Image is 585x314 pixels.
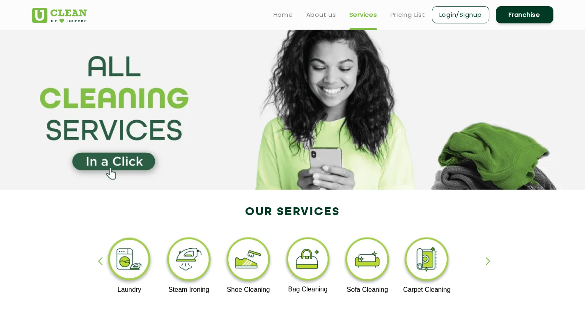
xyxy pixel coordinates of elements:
[390,10,425,20] a: Pricing List
[401,235,452,286] img: carpet_cleaning_11zon.webp
[104,235,155,286] img: laundry_cleaning_11zon.webp
[32,8,87,23] img: UClean Laundry and Dry Cleaning
[342,235,392,286] img: sofa_cleaning_11zon.webp
[283,286,333,293] p: Bag Cleaning
[104,286,155,293] p: Laundry
[164,235,214,286] img: steam_ironing_11zon.webp
[496,6,553,23] a: Franchise
[306,10,336,20] a: About us
[223,286,274,293] p: Shoe Cleaning
[283,235,333,286] img: bag_cleaning_11zon.webp
[273,10,293,20] a: Home
[164,286,214,293] p: Steam Ironing
[342,286,392,293] p: Sofa Cleaning
[401,286,452,293] p: Carpet Cleaning
[223,235,274,286] img: shoe_cleaning_11zon.webp
[432,6,489,23] a: Login/Signup
[349,10,377,20] a: Services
